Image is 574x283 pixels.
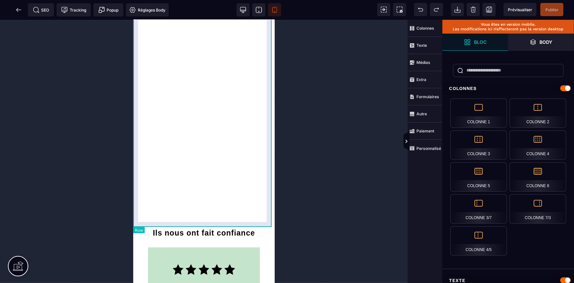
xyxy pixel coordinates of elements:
span: Prévisualiser [508,7,532,12]
strong: Texte [416,43,427,48]
span: Rétablir [430,3,443,16]
span: Favicon [126,3,169,16]
span: Créer une alerte modale [93,3,123,16]
h1: Ils nous ont fait confiance [10,204,132,223]
strong: Personnalisé [416,146,441,151]
span: Ouvrir les blocs [442,34,508,51]
span: Voir les composants [377,3,390,16]
div: Colonnes [442,82,574,95]
span: Extra [408,71,442,88]
span: Nettoyage [467,3,480,16]
span: Défaire [414,3,427,16]
strong: Extra [416,77,426,82]
div: Colonne 3 [450,130,507,160]
p: Les modifications ici n’affecteront pas la version desktop [446,27,571,31]
span: Afficher les vues [442,132,449,152]
span: Code de suivi [57,3,91,16]
strong: Paiement [416,128,434,133]
span: Voir bureau [237,3,250,16]
span: Publier [545,7,559,12]
strong: Médias [416,60,430,65]
div: Colonne 7/3 [510,194,566,224]
div: Colonne 4/5 [450,226,507,256]
span: Capture d'écran [393,3,406,16]
span: Enregistrer [483,3,496,16]
span: Voir mobile [268,3,281,16]
span: Métadata SEO [28,3,54,16]
div: Colonne 6 [510,162,566,192]
strong: Colonnes [416,26,434,31]
span: Retour [12,3,25,16]
span: Aperçu [504,3,537,16]
span: SEO [33,7,49,13]
span: Réglages Body [129,7,165,13]
span: Colonnes [408,20,442,37]
div: Colonne 2 [510,99,566,128]
img: fe8e3d9b82994f208467278f461a038a_Design_sans_titre_(3).png [39,244,102,263]
strong: Body [540,40,553,44]
strong: Formulaires [416,94,439,99]
span: Popup [98,7,119,13]
strong: Autre [416,111,427,116]
span: Formulaires [408,88,442,105]
span: Paiement [408,123,442,140]
div: Colonne 5 [450,162,507,192]
span: Voir tablette [252,3,265,16]
span: Importer [451,3,464,16]
span: Personnalisé [408,140,442,157]
div: Colonne 4 [510,130,566,160]
div: Colonne 1 [450,99,507,128]
span: Enregistrer le contenu [540,3,563,16]
p: Vous êtes en version mobile. [446,22,571,27]
span: Médias [408,54,442,71]
strong: Bloc [474,40,487,44]
div: Colonne 3/7 [450,194,507,224]
span: Ouvrir les calques [508,34,574,51]
span: Autre [408,105,442,123]
span: Tracking [61,7,86,13]
span: Texte [408,37,442,54]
